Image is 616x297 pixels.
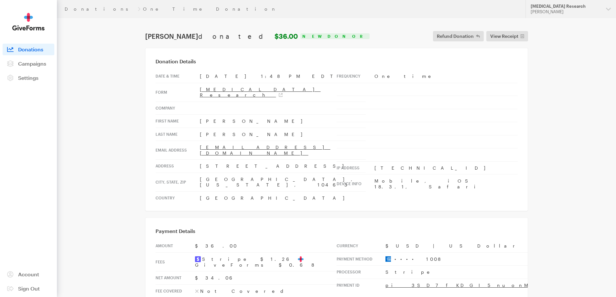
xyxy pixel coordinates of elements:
td: Stripe [385,266,612,279]
a: [EMAIL_ADDRESS][DOMAIN_NAME] [200,144,330,156]
span: Donations [18,46,43,52]
th: Processor [337,266,385,279]
th: Email address [156,141,200,160]
img: GiveForms [12,13,45,31]
th: Fees [156,252,195,271]
span: View Receipt [490,32,518,40]
th: Frequency [337,70,374,83]
h3: Donation Details [156,58,518,65]
img: stripe2-5d9aec7fb46365e6c7974577a8dae7ee9b23322d394d28ba5d52000e5e5e0903.svg [195,256,201,262]
a: Donations [3,44,54,55]
td: [GEOGRAPHIC_DATA], [US_STATE], 10463 [200,173,366,191]
th: Amount [156,239,195,252]
th: Currency [337,239,385,252]
th: Date & time [156,70,200,83]
td: [STREET_ADDRESS] [200,160,366,173]
th: City, state, zip [156,173,200,191]
th: Company [156,101,200,115]
td: Stripe $1.26 GiveForms $0.68 [195,252,337,271]
div: New Donor [300,33,370,39]
th: Country [156,191,200,204]
th: Payment Method [337,252,385,266]
a: Sign Out [3,283,54,294]
th: Address [156,160,200,173]
strong: $36.00 [275,32,298,40]
th: Net Amount [156,271,195,285]
td: •••• 1008 [385,252,612,266]
span: Account [18,271,39,277]
span: donated [198,32,273,40]
div: [PERSON_NAME] [531,9,601,15]
img: favicon-aeed1a25926f1876c519c09abb28a859d2c37b09480cd79f99d23ee3a2171d47.svg [298,256,304,262]
td: [DATE] 1:48 PM EDT [200,70,366,83]
span: Settings [18,75,38,81]
span: Refund Donation [437,32,474,40]
a: Account [3,269,54,280]
td: $36.00 [195,239,337,252]
th: First Name [156,115,200,128]
td: [PERSON_NAME] [200,128,366,141]
a: [MEDICAL_DATA] Research [200,87,321,98]
span: Sign Out [18,285,40,292]
div: [MEDICAL_DATA] Research [531,4,601,9]
th: Last Name [156,128,200,141]
th: Form [156,83,200,101]
span: Campaigns [18,60,46,67]
a: Settings [3,72,54,84]
th: IP address [337,161,374,175]
td: [GEOGRAPHIC_DATA] [200,191,366,204]
td: One time [374,70,518,83]
a: Campaigns [3,58,54,69]
td: $34.06 [195,271,337,285]
td: $USD | US Dollar [385,239,612,252]
td: [TECHNICAL_ID] [374,161,518,175]
td: Mobile, iOS 18.3.1, Safari [374,175,518,193]
button: Refund Donation [433,31,484,41]
td: [PERSON_NAME] [200,115,366,128]
th: Device info [337,175,374,193]
h1: [PERSON_NAME] [145,32,298,40]
a: View Receipt [486,31,528,41]
a: pi_3SD7fKDGI5nuonMo0qTsKQXy [385,282,612,288]
a: Donations [65,6,135,12]
th: Payment Id [337,279,385,292]
h3: Payment Details [156,228,518,234]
